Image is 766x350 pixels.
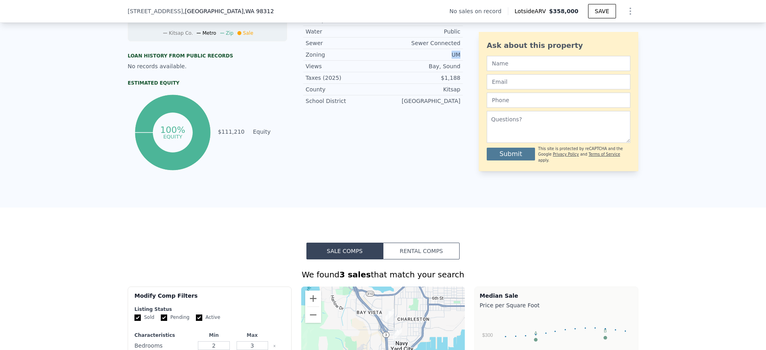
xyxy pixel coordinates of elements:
[487,93,630,108] input: Phone
[161,314,190,321] label: Pending
[306,51,383,59] div: Zoning
[306,85,383,93] div: County
[549,8,578,14] span: $358,000
[487,74,630,89] input: Email
[538,146,630,163] div: This site is protected by reCAPTCHA and the Google and apply.
[160,125,185,135] tspan: 100%
[183,7,274,15] span: , [GEOGRAPHIC_DATA]
[128,62,287,70] div: No records available.
[196,314,202,321] input: Active
[383,74,460,82] div: $1,188
[588,4,616,18] button: SAVE
[235,332,270,338] div: Max
[305,291,321,306] button: Zoom in
[385,309,394,322] div: 4133 W N St
[393,328,402,341] div: 3724 W F St
[273,344,276,348] button: Clear
[306,39,383,47] div: Sewer
[128,53,287,59] div: Loan history from public records
[588,152,620,156] a: Terms of Service
[487,56,630,71] input: Name
[217,127,245,136] td: $111,210
[128,269,638,280] div: We found that match your search
[134,292,285,306] div: Modify Comp Filters
[202,30,216,36] span: Metro
[383,62,460,70] div: Bay, Sound
[306,62,383,70] div: Views
[251,127,287,136] td: Equity
[134,306,285,312] div: Listing Status
[243,30,253,36] span: Sale
[134,314,141,321] input: Sold
[553,152,579,156] a: Privacy Policy
[243,8,274,14] span: , WA 98312
[340,270,371,279] strong: 3 sales
[487,148,535,160] button: Submit
[383,39,460,47] div: Sewer Connected
[622,3,638,19] button: Show Options
[450,7,508,15] div: No sales on record
[128,7,183,15] span: [STREET_ADDRESS]
[306,243,383,259] button: Sale Comps
[480,292,633,300] div: Median Sale
[480,300,633,311] div: Price per Square Foot
[604,328,607,333] text: B
[306,28,383,36] div: Water
[169,30,193,36] span: Kitsap Co.
[134,332,193,338] div: Characteristics
[161,314,167,321] input: Pending
[134,314,154,321] label: Sold
[306,97,383,105] div: School District
[306,74,383,82] div: Taxes (2025)
[128,80,287,86] div: Estimated Equity
[196,314,220,321] label: Active
[196,332,231,338] div: Min
[226,30,233,36] span: Zip
[535,330,538,335] text: A
[305,307,321,323] button: Zoom out
[487,40,630,51] div: Ask about this property
[163,133,182,139] tspan: equity
[383,28,460,36] div: Public
[383,97,460,105] div: [GEOGRAPHIC_DATA]
[515,7,549,15] span: Lotside ARV
[383,243,460,259] button: Rental Comps
[482,332,493,338] text: $300
[383,85,460,93] div: Kitsap
[383,51,460,59] div: UM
